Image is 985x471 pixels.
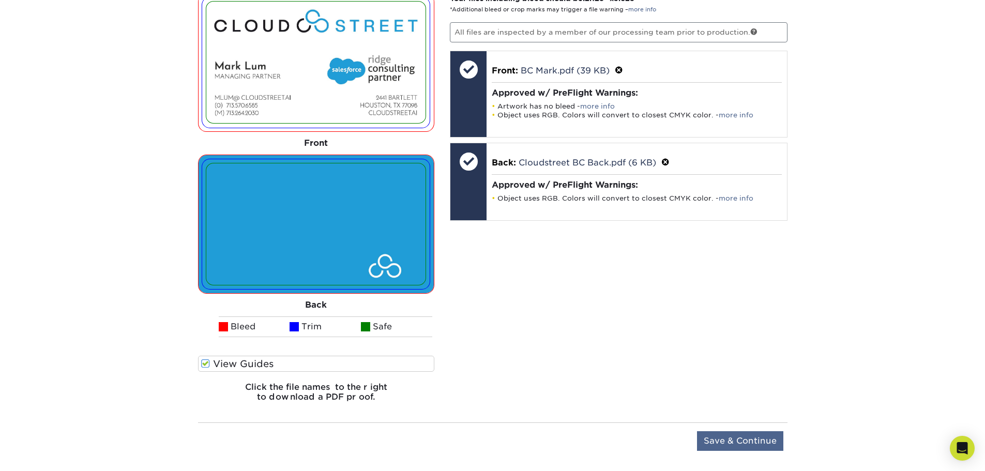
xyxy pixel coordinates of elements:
[492,158,516,168] span: Back:
[450,6,656,13] small: *Additional bleed or crop marks may trigger a file warning –
[521,66,610,75] a: BC Mark.pdf (39 KB)
[198,356,435,372] label: View Guides
[492,66,518,75] span: Front:
[290,316,361,337] li: Trim
[950,436,975,461] div: Open Intercom Messenger
[198,132,435,155] div: Front
[492,88,782,98] h4: Approved w/ PreFlight Warnings:
[628,6,656,13] a: more info
[492,194,782,203] li: Object uses RGB. Colors will convert to closest CMYK color. -
[492,111,782,119] li: Object uses RGB. Colors will convert to closest CMYK color. -
[580,102,615,110] a: more info
[450,22,787,42] p: All files are inspected by a member of our processing team prior to production.
[719,194,753,202] a: more info
[198,382,435,410] h6: Click the file names to the right to download a PDF proof.
[519,158,656,168] a: Cloudstreet BC Back.pdf (6 KB)
[198,294,435,316] div: Back
[361,316,432,337] li: Safe
[719,111,753,119] a: more info
[492,102,782,111] li: Artwork has no bleed -
[219,316,290,337] li: Bleed
[697,431,783,451] input: Save & Continue
[492,180,782,190] h4: Approved w/ PreFlight Warnings:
